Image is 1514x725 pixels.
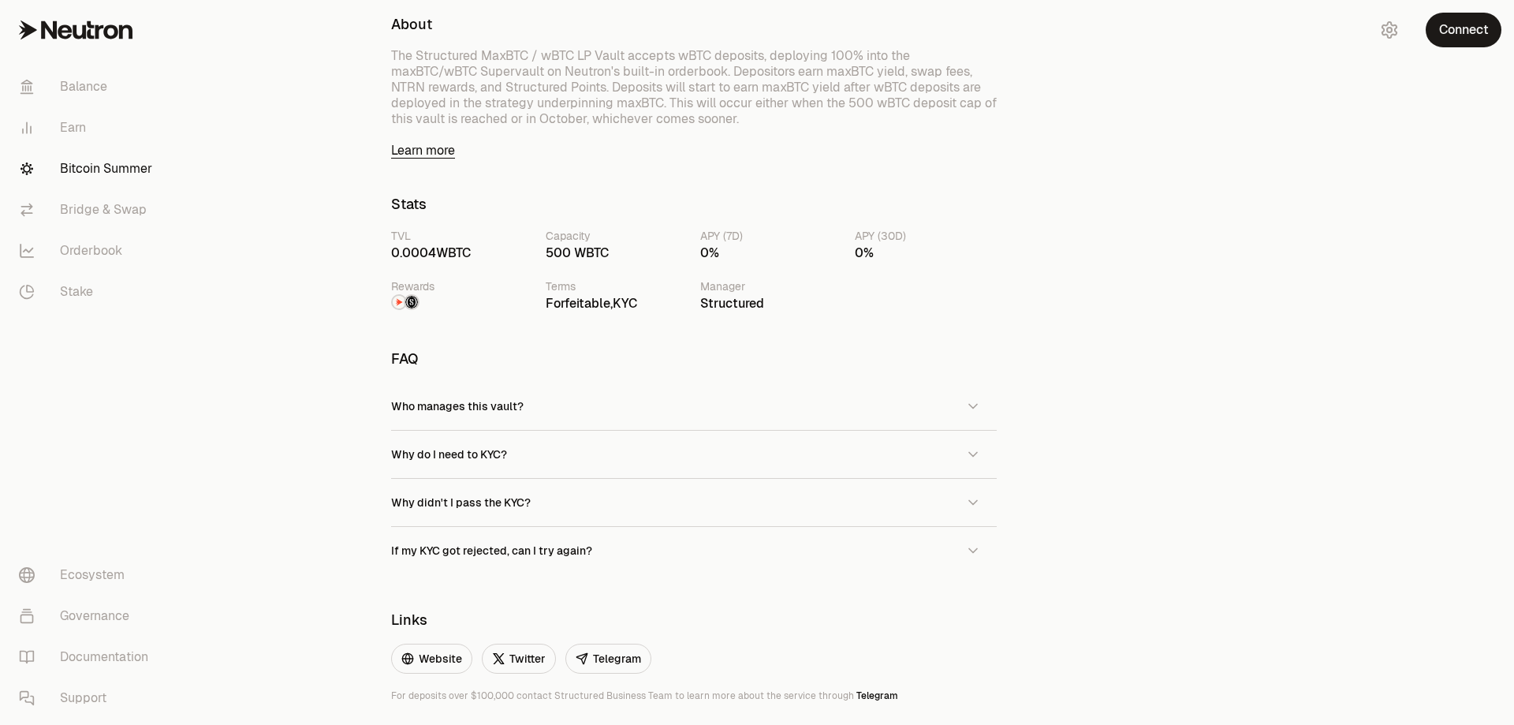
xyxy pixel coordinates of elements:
[391,399,524,413] span: Who manages this vault?
[6,148,170,189] a: Bitcoin Summer
[391,689,997,702] p: For deposits over $100,000 contact Structured Business Team to learn more about the service through
[391,447,507,462] span: Why do I need to KYC?
[405,296,418,308] img: Structured Points
[391,644,472,674] a: Website
[546,294,610,313] button: Forfeitable
[391,17,997,32] h3: About
[6,555,170,596] a: Ecosystem
[856,689,898,702] a: Telegram
[6,189,170,230] a: Bridge & Swap
[391,143,997,159] a: Learn more
[6,271,170,312] a: Stake
[391,48,997,127] p: The Structured MaxBTC / wBTC LP Vault accepts wBTC deposits, deploying 100% into the maxBTC/wBTC ...
[700,278,842,294] div: Manager
[546,228,688,244] div: Capacity
[391,612,997,628] h3: Links
[613,294,637,313] button: KYC
[391,479,997,526] button: Why didn't I pass the KYC?
[700,244,842,263] div: 0%
[6,107,170,148] a: Earn
[391,383,997,430] button: Who manages this vault?
[393,296,405,308] img: NTRN
[391,196,997,212] h3: Stats
[391,495,531,510] span: Why didn't I pass the KYC?
[391,228,533,244] div: TVL
[855,228,997,244] div: APY (30D)
[546,295,637,312] span: ,
[391,431,997,478] button: Why do I need to KYC?
[6,678,170,719] a: Support
[565,644,651,674] a: Telegram
[391,351,997,367] h3: FAQ
[700,228,842,244] div: APY (7D)
[391,544,592,558] span: If my KYC got rejected, can I try again?
[391,527,997,574] button: If my KYC got rejected, can I try again?
[6,230,170,271] a: Orderbook
[700,294,842,313] div: Structured
[546,278,688,294] div: Terms
[6,637,170,678] a: Documentation
[546,244,688,263] div: 500 WBTC
[391,278,533,294] div: Rewards
[482,644,556,674] a: Twitter
[6,596,170,637] a: Governance
[6,66,170,107] a: Balance
[1426,13,1501,47] button: Connect
[855,244,997,263] div: 0%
